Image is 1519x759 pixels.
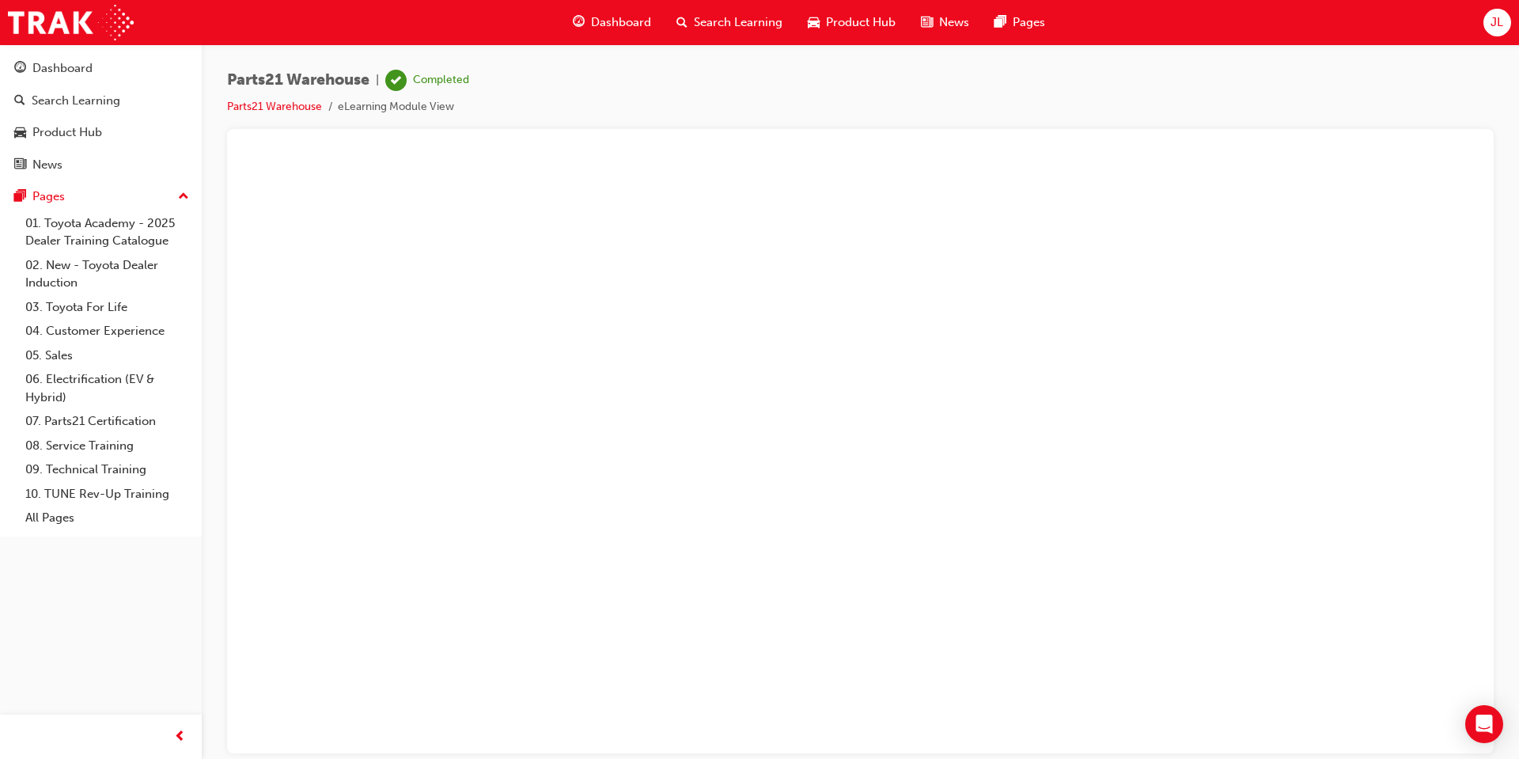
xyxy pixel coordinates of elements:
[174,727,186,747] span: prev-icon
[908,6,982,39] a: news-iconNews
[19,367,195,409] a: 06. Electrification (EV & Hybrid)
[921,13,933,32] span: news-icon
[19,482,195,507] a: 10. TUNE Rev-Up Training
[795,6,908,39] a: car-iconProduct Hub
[32,92,120,110] div: Search Learning
[178,187,189,207] span: up-icon
[694,13,782,32] span: Search Learning
[1483,9,1511,36] button: JL
[591,13,651,32] span: Dashboard
[338,98,454,116] li: eLearning Module View
[6,118,195,147] a: Product Hub
[8,5,134,40] img: Trak
[14,126,26,140] span: car-icon
[19,506,195,530] a: All Pages
[227,71,369,89] span: Parts21 Warehouse
[32,188,65,206] div: Pages
[14,158,26,173] span: news-icon
[6,86,195,116] a: Search Learning
[560,6,664,39] a: guage-iconDashboard
[994,13,1006,32] span: pages-icon
[385,70,407,91] span: learningRecordVerb_COMPLETE-icon
[19,434,195,458] a: 08. Service Training
[1465,705,1503,743] div: Open Intercom Messenger
[32,59,93,78] div: Dashboard
[573,13,585,32] span: guage-icon
[413,73,469,88] div: Completed
[227,100,322,113] a: Parts21 Warehouse
[19,211,195,253] a: 01. Toyota Academy - 2025 Dealer Training Catalogue
[19,343,195,368] a: 05. Sales
[676,13,688,32] span: search-icon
[6,51,195,182] button: DashboardSearch LearningProduct HubNews
[6,182,195,211] button: Pages
[32,156,63,174] div: News
[32,123,102,142] div: Product Hub
[939,13,969,32] span: News
[826,13,896,32] span: Product Hub
[19,295,195,320] a: 03. Toyota For Life
[19,319,195,343] a: 04. Customer Experience
[14,62,26,76] span: guage-icon
[6,54,195,83] a: Dashboard
[808,13,820,32] span: car-icon
[376,71,379,89] span: |
[19,253,195,295] a: 02. New - Toyota Dealer Induction
[14,190,26,204] span: pages-icon
[19,457,195,482] a: 09. Technical Training
[664,6,795,39] a: search-iconSearch Learning
[6,150,195,180] a: News
[982,6,1058,39] a: pages-iconPages
[14,94,25,108] span: search-icon
[19,409,195,434] a: 07. Parts21 Certification
[1491,13,1503,32] span: JL
[1013,13,1045,32] span: Pages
